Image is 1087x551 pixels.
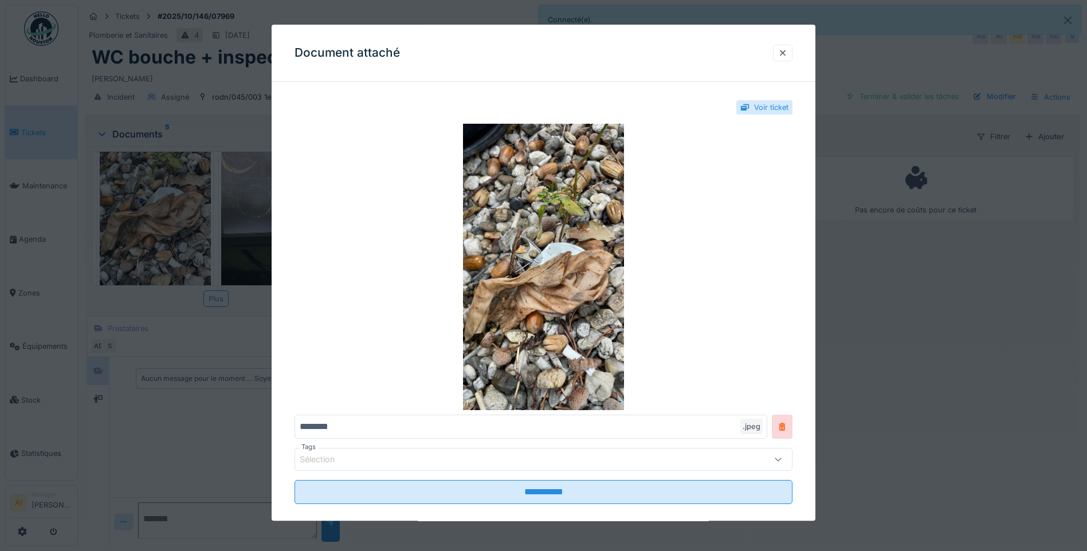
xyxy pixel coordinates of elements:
[295,124,792,410] img: 0894c046-a200-4365-9757-56bd8952fea6-IMG_1939.jpeg
[300,454,351,466] div: Sélection
[299,442,318,452] label: Tags
[754,102,788,113] div: Voir ticket
[295,46,400,60] h3: Document attaché
[740,419,763,434] div: .jpeg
